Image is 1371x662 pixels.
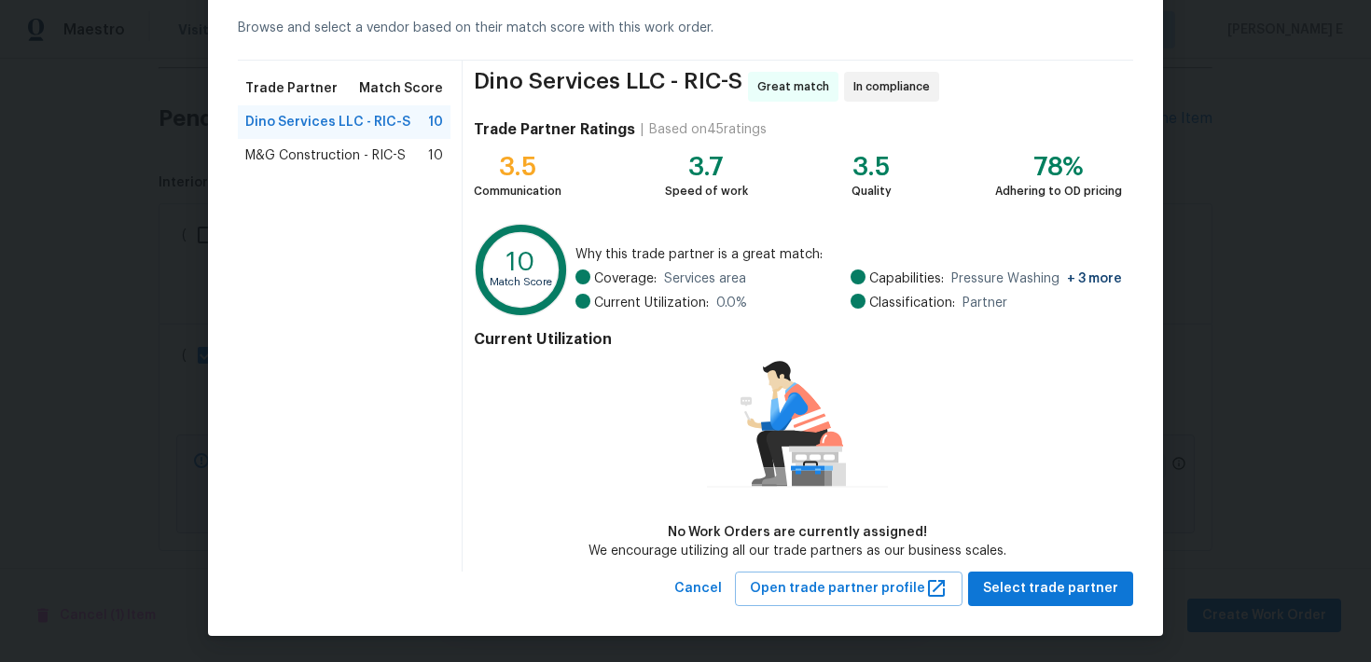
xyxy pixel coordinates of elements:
span: Trade Partner [245,79,338,98]
div: Adhering to OD pricing [995,182,1122,200]
div: No Work Orders are currently assigned! [589,523,1006,542]
div: 3.5 [852,158,892,176]
span: Partner [962,294,1007,312]
div: Quality [852,182,892,200]
text: Match Score [490,277,552,287]
span: 0.0 % [716,294,747,312]
span: Current Utilization: [594,294,709,312]
span: 10 [428,146,443,165]
span: Coverage: [594,269,657,288]
span: Why this trade partner is a great match: [575,245,1122,264]
div: 3.5 [474,158,561,176]
div: Speed of work [665,182,748,200]
div: Communication [474,182,561,200]
span: Capabilities: [869,269,944,288]
span: Pressure Washing [951,269,1122,288]
div: 78% [995,158,1122,176]
span: In compliance [853,77,937,96]
span: 10 [428,113,443,131]
span: Great match [757,77,837,96]
div: Based on 45 ratings [649,120,767,139]
span: Cancel [674,577,722,600]
div: 3.7 [665,158,748,176]
span: Services area [664,269,746,288]
span: Dino Services LLC - RIC-S [245,113,410,131]
button: Cancel [667,572,729,606]
h4: Current Utilization [474,330,1122,349]
div: | [635,120,649,139]
span: Select trade partner [983,577,1118,600]
span: Dino Services LLC - RIC-S [474,72,742,102]
span: Classification: [869,294,955,312]
text: 10 [506,249,535,275]
span: Match Score [359,79,443,98]
button: Select trade partner [968,572,1133,606]
span: Open trade partner profile [750,577,948,600]
span: + 3 more [1067,272,1122,285]
div: We encourage utilizing all our trade partners as our business scales. [589,542,1006,560]
span: M&G Construction - RIC-S [245,146,406,165]
button: Open trade partner profile [735,572,962,606]
h4: Trade Partner Ratings [474,120,635,139]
